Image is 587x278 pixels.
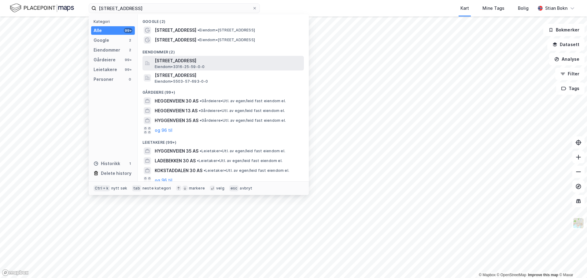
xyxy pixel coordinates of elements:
[132,185,141,191] div: tab
[198,28,255,33] span: Eiendom • [STREET_ADDRESS]
[155,177,172,184] button: og 96 til
[94,46,120,54] div: Eiendommer
[138,135,309,146] div: Leietakere (99+)
[155,36,196,44] span: [STREET_ADDRESS]
[94,19,135,24] div: Kategori
[198,38,255,42] span: Eiendom • [STREET_ADDRESS]
[189,186,205,191] div: markere
[155,157,196,164] span: LADEBEKKEN 30 AS
[127,38,132,43] div: 2
[101,170,131,177] div: Delete history
[94,27,102,34] div: Alle
[96,4,252,13] input: Søk på adresse, matrikkel, gårdeiere, leietakere eller personer
[549,53,585,65] button: Analyse
[545,5,567,12] div: Stian Bokn
[127,161,132,166] div: 1
[200,99,201,103] span: •
[124,28,132,33] div: 99+
[199,108,201,113] span: •
[482,5,504,12] div: Mine Tags
[155,57,301,64] span: [STREET_ADDRESS]
[111,186,127,191] div: nytt søk
[460,5,469,12] div: Kart
[155,107,198,114] span: HEGGENVEIEN 13 AS
[94,56,116,63] div: Gårdeiere
[142,186,171,191] div: neste kategori
[124,57,132,62] div: 99+
[197,158,199,163] span: •
[479,273,496,277] a: Mapbox
[94,76,113,83] div: Personer
[518,5,529,12] div: Bolig
[240,186,252,191] div: avbryt
[155,27,196,34] span: [STREET_ADDRESS]
[197,158,282,163] span: Leietaker • Utl. av egen/leid fast eiendom el.
[138,45,309,56] div: Eiendommer (2)
[199,108,285,113] span: Gårdeiere • Utl. av egen/leid fast eiendom el.
[127,48,132,52] div: 2
[127,77,132,82] div: 0
[155,97,198,105] span: HEGGENVEIEN 30 AS
[200,118,286,123] span: Gårdeiere • Utl. av egen/leid fast eiendom el.
[200,99,286,103] span: Gårdeiere • Utl. av egen/leid fast eiendom el.
[155,127,172,134] button: og 96 til
[155,147,198,155] span: HYGGENVEIEN 35 AS
[556,249,587,278] div: Kontrollprogram for chat
[555,68,585,80] button: Filter
[204,168,289,173] span: Leietaker • Utl. av egen/leid fast eiendom el.
[94,160,120,167] div: Historikk
[138,14,309,25] div: Google (2)
[94,66,117,73] div: Leietakere
[216,186,224,191] div: velg
[155,79,208,84] span: Eiendom • 5503-57-693-0-0
[528,273,558,277] a: Improve this map
[155,167,202,174] span: KOKSTADDALEN 30 AS
[204,168,205,173] span: •
[198,38,199,42] span: •
[556,82,585,95] button: Tags
[198,28,199,32] span: •
[155,72,301,79] span: [STREET_ADDRESS]
[200,118,201,123] span: •
[2,269,29,276] a: Mapbox homepage
[155,64,205,69] span: Eiendom • 3316-25-59-0-0
[94,37,109,44] div: Google
[10,3,74,13] img: logo.f888ab2527a4732fd821a326f86c7f29.svg
[200,149,285,153] span: Leietaker • Utl. av egen/leid fast eiendom el.
[155,117,198,124] span: HYGGENVEIEN 35 AS
[497,273,526,277] a: OpenStreetMap
[556,249,587,278] iframe: Chat Widget
[547,38,585,51] button: Datasett
[200,149,201,153] span: •
[124,67,132,72] div: 99+
[543,24,585,36] button: Bokmerker
[573,217,584,229] img: Z
[229,185,239,191] div: esc
[138,85,309,96] div: Gårdeiere (99+)
[94,185,110,191] div: Ctrl + k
